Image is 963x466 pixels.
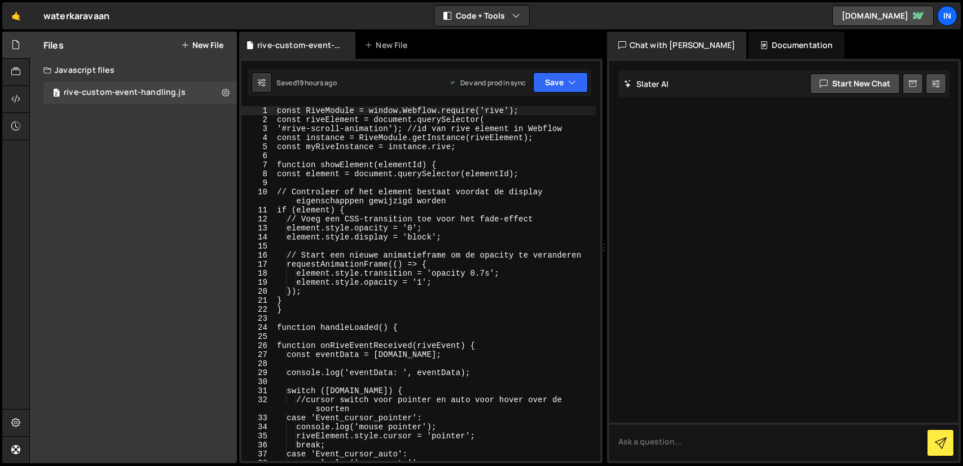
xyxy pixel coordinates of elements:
a: 🤙 [2,2,30,29]
div: 5 [241,142,275,151]
span: 2 [53,89,60,98]
div: 9 [241,178,275,188]
div: 36 [241,441,275,450]
div: 16 [241,251,275,260]
a: In [937,6,957,26]
div: rive-custom-event-handling.js [64,88,186,98]
h2: Files [43,39,64,51]
div: 13 [241,224,275,233]
div: 28 [241,359,275,368]
div: 24 [241,323,275,332]
div: 3 [241,124,275,133]
div: 14 [241,233,275,242]
div: 23 [241,314,275,323]
div: 20 [241,287,275,296]
div: 8 [241,169,275,178]
h2: Slater AI [624,79,669,89]
div: New File [364,40,412,51]
div: 37 [241,450,275,459]
div: 17 [241,260,275,269]
div: 12 [241,215,275,224]
div: 35 [241,432,275,441]
div: 6 [241,151,275,160]
div: 19 [241,278,275,287]
div: 11 [241,206,275,215]
div: Saved [276,78,337,88]
div: 1 [241,106,275,115]
div: 31 [241,386,275,395]
div: 7 [241,160,275,169]
div: 22 [241,305,275,314]
div: 32 [241,395,275,413]
div: 18 [241,269,275,278]
div: 4 [241,133,275,142]
button: Save [533,72,588,93]
button: Start new chat [810,73,900,94]
div: 27 [241,350,275,359]
div: 10 [241,188,275,206]
div: waterkaravaan [43,9,109,23]
a: [DOMAIN_NAME] [832,6,934,26]
div: Documentation [749,32,844,59]
div: 25 [241,332,275,341]
div: 15 [241,242,275,251]
div: 33 [241,413,275,423]
div: 19 hours ago [297,78,337,88]
div: 30 [241,377,275,386]
div: 26 [241,341,275,350]
div: 34 [241,423,275,432]
div: 21 [241,296,275,305]
div: Javascript files [30,59,237,81]
div: Chat with [PERSON_NAME] [607,32,747,59]
div: rive-custom-event-handling.js [257,40,342,51]
button: New File [181,41,223,50]
div: 13948/35491.js [43,81,237,104]
button: Code + Tools [434,6,529,26]
div: 29 [241,368,275,377]
div: 2 [241,115,275,124]
div: Dev and prod in sync [449,78,526,88]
